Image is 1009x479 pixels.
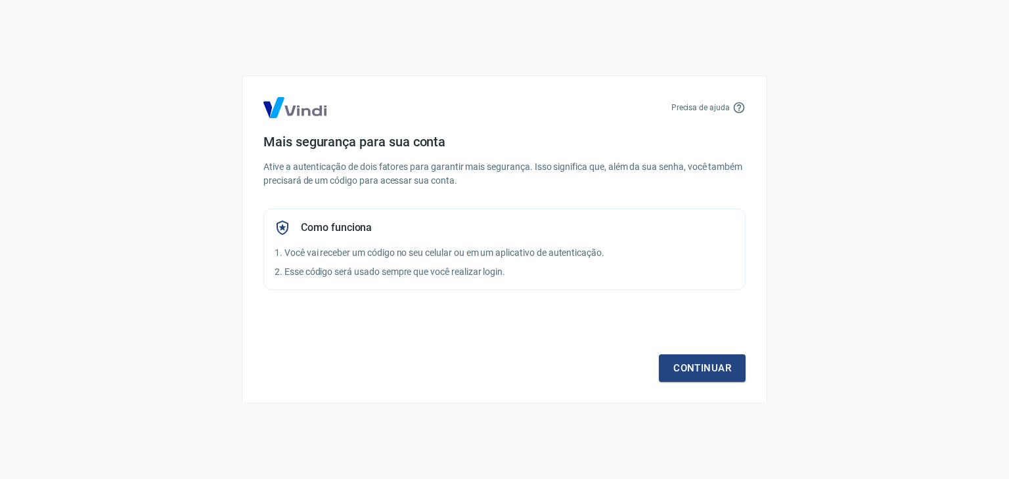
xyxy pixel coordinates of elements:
[275,265,734,279] p: 2. Esse código será usado sempre que você realizar login.
[263,134,746,150] h4: Mais segurança para sua conta
[671,102,730,114] p: Precisa de ajuda
[263,97,326,118] img: Logo Vind
[659,354,746,382] a: Continuar
[263,160,746,188] p: Ative a autenticação de dois fatores para garantir mais segurança. Isso significa que, além da su...
[301,221,372,234] h5: Como funciona
[275,246,734,260] p: 1. Você vai receber um código no seu celular ou em um aplicativo de autenticação.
